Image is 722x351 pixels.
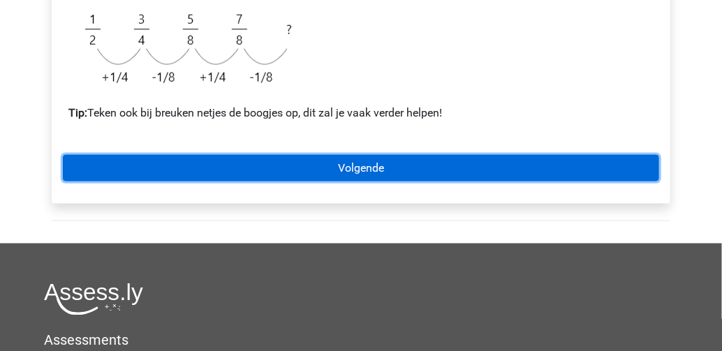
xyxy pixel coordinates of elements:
[44,332,678,349] h5: Assessments
[68,105,654,121] p: Teken ook bij breuken netjes de boogjes op, dit zal je vaak verder helpen!
[63,155,659,181] a: Volgende
[44,283,143,315] img: Assessly logo
[68,106,87,119] b: Tip:
[68,3,314,94] img: Fractions_example_2_1.png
